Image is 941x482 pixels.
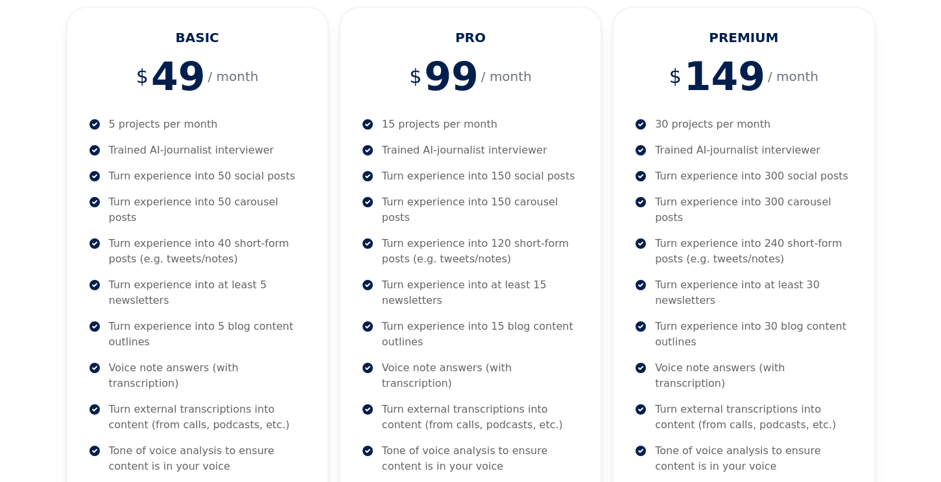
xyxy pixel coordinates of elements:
[424,57,479,96] span: 99
[109,236,307,267] p: Turn experience into 40 short-form posts (e.g. tweets/notes)
[655,168,848,184] p: Turn experience into 300 social posts
[382,117,497,132] p: 15 projects per month
[382,168,575,184] p: Turn experience into 150 social posts
[109,143,274,158] p: Trained AI-journalist interviewer
[151,57,206,96] span: 49
[382,402,580,433] p: Turn external transcriptions into content (from calls, podcasts, etc.)
[655,443,853,474] p: Tone of voice analysis to ensure content is in your voice
[208,67,258,86] span: / month
[655,117,770,132] p: 30 projects per month
[481,67,532,86] span: / month
[655,143,820,158] p: Trained AI-journalist interviewer
[109,360,307,391] p: Voice note answers (with transcription)
[655,277,853,308] p: Turn experience into at least 30 newsletters
[382,443,580,474] p: Tone of voice analysis to ensure content is in your voice
[655,360,853,391] p: Voice note answers (with transcription)
[684,57,765,96] span: 149
[109,319,307,350] p: Turn experience into 5 blog content outlines
[669,65,682,88] span: $
[409,65,422,88] span: $
[136,65,149,88] span: $
[655,402,853,433] p: Turn external transcriptions into content (from calls, podcasts, etc.)
[634,29,853,47] h3: PREMIUM
[655,319,853,350] p: Turn experience into 30 blog content outlines
[109,168,296,184] p: Turn experience into 50 social posts
[88,29,307,47] h3: BASIC
[109,194,307,225] p: Turn experience into 50 carousel posts
[382,277,580,308] p: Turn experience into at least 15 newsletters
[109,402,307,433] p: Turn external transcriptions into content (from calls, podcasts, etc.)
[382,236,580,267] p: Turn experience into 120 short-form posts (e.g. tweets/notes)
[109,277,307,308] p: Turn experience into at least 5 newsletters
[382,194,580,225] p: Turn experience into 150 carousel posts
[109,117,218,132] p: 5 projects per month
[768,67,818,86] span: / month
[382,143,547,158] p: Trained AI-journalist interviewer
[655,194,853,225] p: Turn experience into 300 carousel posts
[655,236,853,267] p: Turn experience into 240 short-form posts (e.g. tweets/notes)
[382,319,580,350] p: Turn experience into 15 blog content outlines
[109,443,307,474] p: Tone of voice analysis to ensure content is in your voice
[382,360,580,391] p: Voice note answers (with transcription)
[361,29,580,47] h3: PRO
